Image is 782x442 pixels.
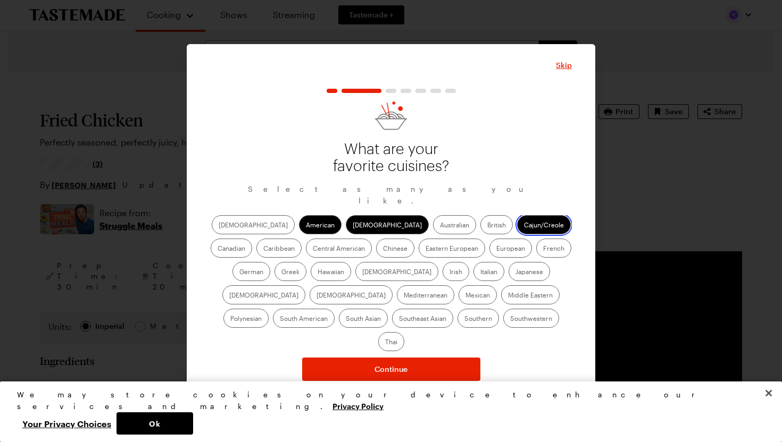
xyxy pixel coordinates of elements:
[419,239,485,258] label: Eastern European
[489,239,532,258] label: European
[378,332,404,351] label: Thai
[480,215,513,234] label: British
[332,401,384,411] a: More information about your privacy, opens in a new tab
[501,285,560,304] label: Middle Eastern
[517,215,571,234] label: Cajun/Creole
[256,239,302,258] label: Caribbean
[311,262,351,281] label: Hawaiian
[392,309,453,328] label: Southeast Asian
[223,309,269,328] label: Polynesian
[375,364,407,375] span: Continue
[397,285,454,304] label: Mediterranean
[503,309,559,328] label: Southwestern
[17,412,117,435] button: Your Privacy Choices
[302,358,480,381] button: NextStepButton
[274,262,306,281] label: Greek
[17,389,756,435] div: Privacy
[17,389,756,412] div: We may store cookies on your device to enhance our services and marketing.
[117,412,193,435] button: Ok
[299,215,342,234] label: American
[459,285,497,304] label: Mexican
[457,309,499,328] label: Southern
[211,239,252,258] label: Canadian
[212,215,295,234] label: [DEMOGRAPHIC_DATA]
[536,239,571,258] label: French
[556,60,572,71] button: Close
[273,309,335,328] label: South American
[443,262,469,281] label: Irish
[376,239,414,258] label: Chinese
[210,183,572,207] p: Select as many as you like.
[355,262,438,281] label: [DEMOGRAPHIC_DATA]
[556,60,572,71] span: Skip
[222,285,305,304] label: [DEMOGRAPHIC_DATA]
[473,262,504,281] label: Italian
[232,262,270,281] label: German
[346,215,429,234] label: [DEMOGRAPHIC_DATA]
[339,309,388,328] label: South Asian
[310,285,393,304] label: [DEMOGRAPHIC_DATA]
[433,215,476,234] label: Australian
[306,239,372,258] label: Central American
[509,262,550,281] label: Japanese
[757,381,780,405] button: Close
[327,141,455,175] p: What are your favorite cuisines?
